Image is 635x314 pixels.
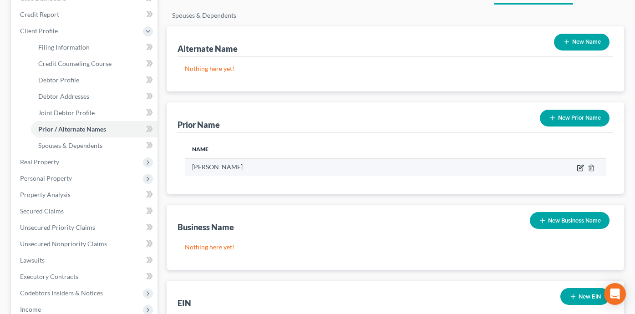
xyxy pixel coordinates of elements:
[185,140,455,158] th: Name
[20,273,78,280] span: Executory Contracts
[38,76,79,84] span: Debtor Profile
[167,5,242,26] a: Spouses & Dependents
[20,174,72,182] span: Personal Property
[38,60,112,67] span: Credit Counseling Course
[20,207,64,215] span: Secured Claims
[31,56,157,72] a: Credit Counseling Course
[31,137,157,154] a: Spouses & Dependents
[185,64,606,73] p: Nothing here yet!
[31,72,157,88] a: Debtor Profile
[13,252,157,268] a: Lawsuits
[31,88,157,105] a: Debtor Addresses
[20,223,95,231] span: Unsecured Priority Claims
[38,92,89,100] span: Debtor Addresses
[554,34,610,51] button: New Name
[13,6,157,23] a: Credit Report
[31,121,157,137] a: Prior / Alternate Names
[13,187,157,203] a: Property Analysis
[185,158,455,176] td: [PERSON_NAME]
[38,142,102,149] span: Spouses & Dependents
[20,10,59,18] span: Credit Report
[540,110,610,127] button: New Prior Name
[31,39,157,56] a: Filing Information
[31,105,157,121] a: Joint Debtor Profile
[20,240,107,248] span: Unsecured Nonpriority Claims
[20,27,58,35] span: Client Profile
[530,212,610,229] button: New Business Name
[560,288,610,305] button: New EIN
[13,236,157,252] a: Unsecured Nonpriority Claims
[13,219,157,236] a: Unsecured Priority Claims
[20,158,59,166] span: Real Property
[178,119,220,130] div: Prior Name
[38,109,95,116] span: Joint Debtor Profile
[178,43,238,54] div: Alternate Name
[178,298,191,309] div: EIN
[20,256,45,264] span: Lawsuits
[20,289,103,297] span: Codebtors Insiders & Notices
[604,283,626,305] div: Open Intercom Messenger
[185,243,606,252] p: Nothing here yet!
[178,222,234,233] div: Business Name
[13,268,157,285] a: Executory Contracts
[38,125,106,133] span: Prior / Alternate Names
[20,191,71,198] span: Property Analysis
[38,43,90,51] span: Filing Information
[13,203,157,219] a: Secured Claims
[20,305,41,313] span: Income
